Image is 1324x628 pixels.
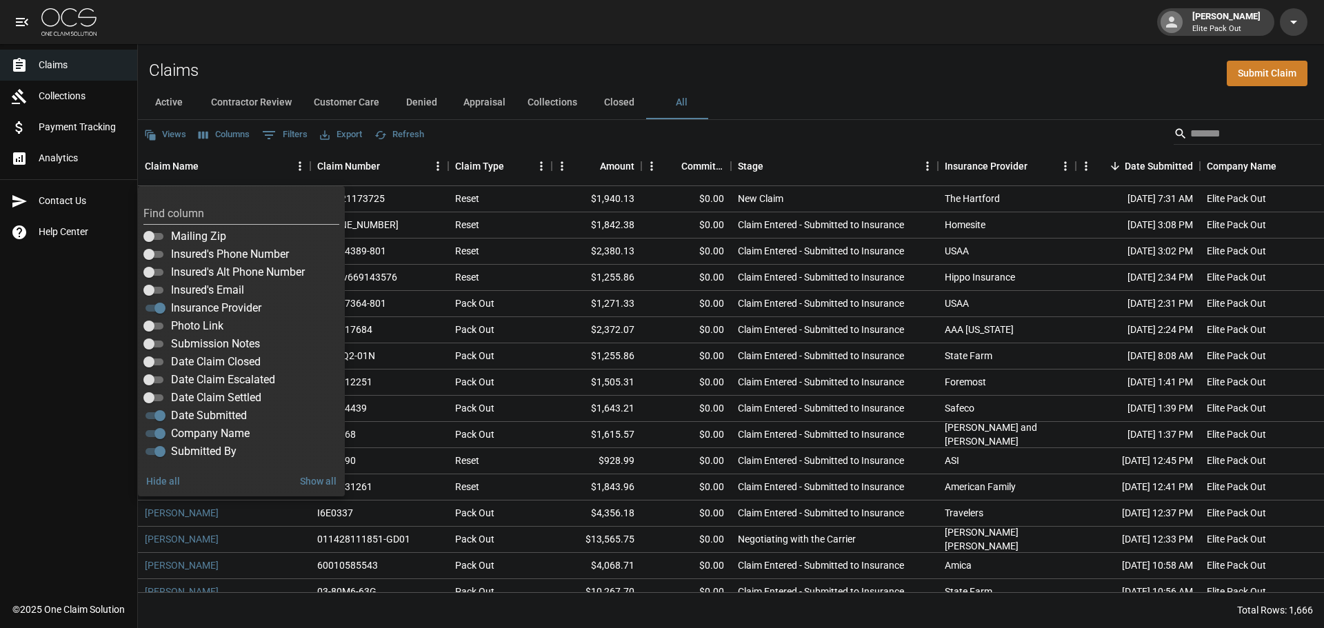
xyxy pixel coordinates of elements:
div: $0.00 [641,186,731,212]
div: Committed Amount [681,147,724,185]
a: [PERSON_NAME] [145,532,219,546]
div: [DATE] 3:08 PM [1076,212,1200,239]
div: $4,068.71 [552,553,641,579]
div: Claim Number [310,147,448,185]
div: [DATE] 12:33 PM [1076,527,1200,553]
div: AAA Arizona [945,323,1014,336]
button: Sort [199,156,218,176]
div: Claim Entered - Submitted to Insurance [738,506,904,520]
button: All [650,86,712,119]
div: $1,271.33 [552,291,641,317]
div: [DATE] 12:41 PM [1076,474,1200,500]
button: Menu [552,156,572,176]
div: The Hartford [945,192,1000,205]
span: Help Center [39,225,126,239]
div: 25prnv669143576 [317,270,397,284]
div: Claim Entered - Submitted to Insurance [738,401,904,415]
button: Menu [428,156,448,176]
div: $1,615.57 [552,422,641,448]
div: Claim Entered - Submitted to Insurance [738,349,904,363]
div: Claim Entered - Submitted to Insurance [738,323,904,336]
div: Pack Out [455,375,494,389]
span: Analytics [39,151,126,165]
button: Collections [516,86,588,119]
span: Date Submitted [171,407,247,424]
div: Stage [731,147,938,185]
div: Safeco [945,401,974,415]
button: Sort [380,156,399,176]
div: Elite Pack Out [1207,506,1266,520]
div: Claim Number [317,147,380,185]
button: Select columns [195,124,253,145]
div: [DATE] 10:56 AM [1076,579,1200,605]
div: [DATE] 10:58 AM [1076,553,1200,579]
div: [DATE] 2:24 PM [1076,317,1200,343]
div: © 2025 One Claim Solution [12,602,125,616]
span: Submission Notes [171,336,260,352]
div: Travelers [945,506,983,520]
span: Date Claim Closed [171,354,261,370]
div: Reset [455,480,479,494]
div: 7009412251 [317,375,372,389]
div: [DATE] 3:02 PM [1076,239,1200,265]
div: Pack Out [455,296,494,310]
a: [PERSON_NAME] [145,585,219,598]
span: Collections [39,89,126,103]
div: Pack Out [455,558,494,572]
div: Insurance Provider [938,147,1076,185]
div: Committed Amount [641,147,731,185]
button: Sort [504,156,523,176]
div: $0.00 [641,422,731,448]
div: Total Rows: 1,666 [1237,603,1313,617]
div: $4,356.18 [552,500,641,527]
div: $0.00 [641,291,731,317]
div: [DATE] 1:39 PM [1076,396,1200,422]
div: State Farm [945,349,992,363]
div: $1,255.86 [552,265,641,291]
div: $0.00 [641,500,731,527]
div: Claim Entered - Submitted to Insurance [738,270,904,284]
div: $0.00 [641,527,731,553]
span: Submitted By [171,443,237,460]
div: New Claim [738,192,783,205]
span: Contact Us [39,194,126,208]
button: Menu [641,156,662,176]
div: $1,842.38 [552,212,641,239]
div: ASI [945,454,959,467]
div: Reset [455,454,479,467]
div: Elite Pack Out [1207,454,1266,467]
div: Date Submitted [1076,147,1200,185]
div: Hippo Insurance [945,270,1015,284]
span: Date Claim Escalated [171,372,275,388]
div: PP0021173725 [317,192,385,205]
div: 1006417684 [317,323,372,336]
div: [DATE] 1:37 PM [1076,422,1200,448]
div: Gallagher Bassett [945,525,1069,553]
div: [PERSON_NAME] [1187,10,1266,34]
div: Amica [945,558,972,572]
div: I6E0337 [317,506,353,520]
span: Insurance Provider [171,300,261,316]
div: $0.00 [641,369,731,396]
div: Claim Entered - Submitted to Insurance [738,558,904,572]
button: Sort [581,156,600,176]
div: 011428111851-GD01 [317,532,410,546]
span: Date Claim Settled [171,389,261,406]
span: Mailing Zip [171,228,226,245]
div: Date Submitted [1125,147,1193,185]
div: 057227364-801 [317,296,386,310]
button: Appraisal [452,86,516,119]
div: Elite Pack Out [1207,401,1266,415]
div: $13,565.75 [552,527,641,553]
div: Stage [738,147,763,185]
button: Menu [1076,156,1096,176]
div: Amount [600,147,634,185]
div: Pack Out [455,427,494,441]
button: Menu [1055,156,1076,176]
button: Export [317,124,365,145]
div: Pack Out [455,349,494,363]
div: Claim Type [448,147,552,185]
button: Views [141,124,190,145]
div: Claim Entered - Submitted to Insurance [738,244,904,258]
div: Elite Pack Out [1207,558,1266,572]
